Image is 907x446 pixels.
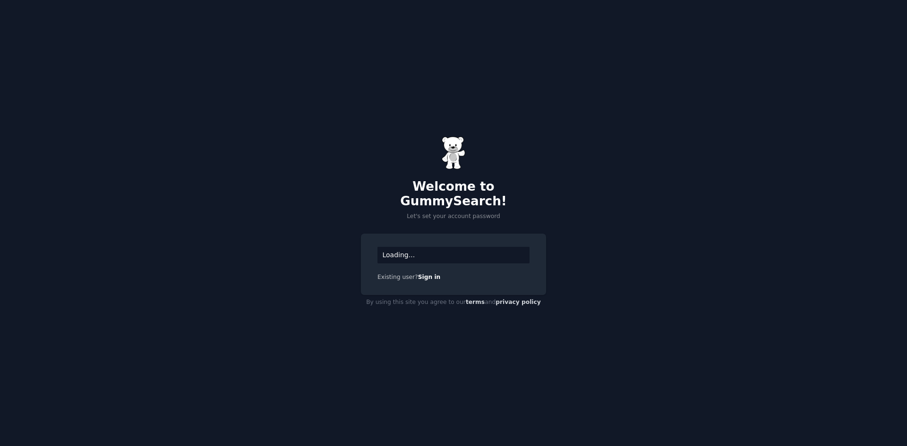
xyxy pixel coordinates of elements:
div: Loading... [377,247,530,263]
a: Sign in [418,274,441,280]
span: Existing user? [377,274,418,280]
h2: Welcome to GummySearch! [361,179,546,209]
div: By using this site you agree to our and [361,295,546,310]
img: Gummy Bear [442,136,465,169]
p: Let's set your account password [361,212,546,221]
a: terms [466,299,485,305]
a: privacy policy [496,299,541,305]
